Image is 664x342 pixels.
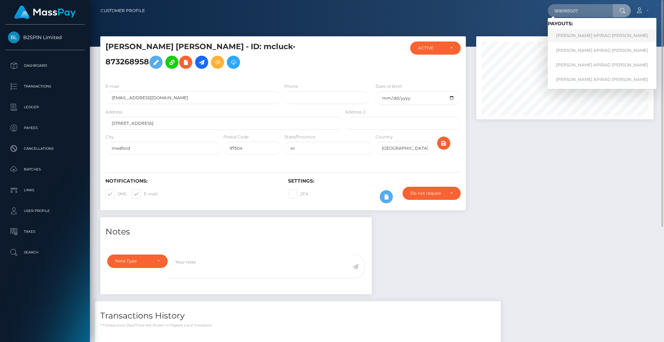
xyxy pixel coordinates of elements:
[8,164,82,175] p: Batches
[8,123,82,133] p: Payees
[8,247,82,258] p: Search
[5,244,85,261] a: Search
[105,109,122,115] label: Address
[288,178,460,184] h6: Settings:
[410,41,461,55] button: ACTIVE
[376,134,393,140] label: Country
[5,182,85,199] a: Links
[548,29,656,42] a: [PERSON_NAME] APIRAD [PERSON_NAME]
[5,223,85,240] a: Taxes
[105,83,119,90] label: E-mail
[548,4,613,17] input: Search...
[403,187,461,200] button: Do not require
[5,161,85,178] a: Batches
[100,323,496,328] p: * Transactions date/time are shown in payee's local timezone
[8,61,82,71] p: Dashboard
[5,78,85,95] a: Transactions
[195,56,208,69] a: Initiate Payout
[284,134,315,140] label: State/Province
[105,41,339,72] h5: [PERSON_NAME] [PERSON_NAME] - ID: mcluck-873268958
[5,140,85,157] a: Cancellations
[132,190,157,198] label: E-mail
[8,81,82,92] p: Transactions
[5,57,85,74] a: Dashboard
[8,144,82,154] p: Cancellations
[8,206,82,216] p: User Profile
[548,44,656,57] a: [PERSON_NAME] APIRAD [PERSON_NAME]
[548,58,656,71] a: [PERSON_NAME] APIRAD [PERSON_NAME]
[5,202,85,220] a: User Profile
[105,178,278,184] h6: Notifications:
[8,185,82,195] p: Links
[107,255,168,268] button: Note Type
[115,258,152,264] div: Note Type
[418,45,445,51] div: ACTIVE
[101,3,145,18] a: Customer Profile
[100,310,496,322] h4: Transactions History
[8,102,82,112] p: Ledger
[105,134,114,140] label: City
[288,190,308,198] label: 2FA
[105,190,126,198] label: SMS
[14,6,76,19] img: MassPay Logo
[548,73,656,86] a: [PERSON_NAME] APIRAD [PERSON_NAME]
[548,21,656,27] h6: Payouts:
[5,34,85,40] span: B2SPIN Limited
[8,227,82,237] p: Taxes
[5,99,85,116] a: Ledger
[411,191,445,196] div: Do not require
[376,83,402,90] label: Date of Birth
[284,83,298,90] label: Phone
[105,226,367,238] h4: Notes
[345,109,366,115] label: Address 2
[5,119,85,137] a: Payees
[8,31,20,43] img: B2SPIN Limited
[223,134,249,140] label: Postal Code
